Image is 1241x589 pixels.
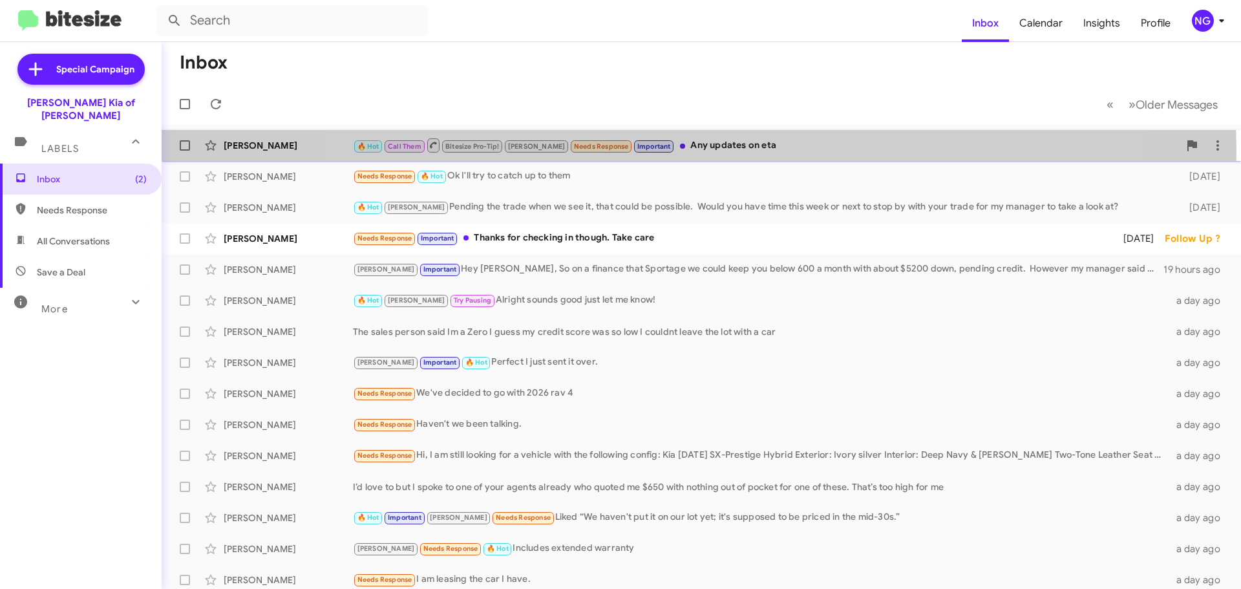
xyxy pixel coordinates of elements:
div: a day ago [1169,356,1231,369]
span: Needs Response [357,389,412,398]
div: [PERSON_NAME] [224,232,353,245]
span: Save a Deal [37,266,85,279]
div: Any updates on eta [353,137,1179,153]
span: Needs Response [574,142,629,151]
span: Needs Response [357,172,412,180]
span: 🔥 Hot [357,203,379,211]
div: [DATE] [1107,232,1165,245]
div: Liked “We haven't put it on our lot yet; it's supposed to be priced in the mid-30s.” [353,510,1169,525]
div: Haven't we been talking. [353,417,1169,432]
div: [PERSON_NAME] [224,170,353,183]
div: a day ago [1169,387,1231,400]
div: [PERSON_NAME] [224,418,353,431]
div: a day ago [1169,542,1231,555]
div: NG [1192,10,1214,32]
div: [PERSON_NAME] [224,356,353,369]
span: Important [421,234,454,242]
div: a day ago [1169,480,1231,493]
div: Includes extended warranty [353,541,1169,556]
button: Next [1121,91,1225,118]
span: Important [388,513,421,522]
div: Perfect I just sent it over. [353,355,1169,370]
span: » [1129,96,1136,112]
span: [PERSON_NAME] [357,265,415,273]
nav: Page navigation example [1099,91,1225,118]
button: NG [1181,10,1227,32]
a: Inbox [962,5,1009,42]
div: a day ago [1169,325,1231,338]
a: Insights [1073,5,1130,42]
span: Important [423,358,457,367]
div: [PERSON_NAME] [224,480,353,493]
span: Needs Response [37,204,147,217]
span: [PERSON_NAME] [388,296,445,305]
span: Needs Response [423,544,478,553]
span: [PERSON_NAME] [430,513,487,522]
span: Special Campaign [56,63,134,76]
div: [PERSON_NAME] [224,511,353,524]
div: a day ago [1169,294,1231,307]
div: I am leasing the car I have. [353,572,1169,587]
span: Needs Response [357,420,412,429]
span: [PERSON_NAME] [357,358,415,367]
div: [PERSON_NAME] [224,542,353,555]
button: Previous [1099,91,1121,118]
a: Special Campaign [17,54,145,85]
a: Profile [1130,5,1181,42]
span: 🔥 Hot [357,142,379,151]
span: [PERSON_NAME] [508,142,566,151]
div: [PERSON_NAME] [224,387,353,400]
span: Needs Response [357,451,412,460]
div: [PERSON_NAME] [224,325,353,338]
div: [PERSON_NAME] [224,449,353,462]
span: 🔥 Hot [465,358,487,367]
h1: Inbox [180,52,228,73]
span: Important [423,265,457,273]
div: [DATE] [1169,170,1231,183]
span: Inbox [37,173,147,186]
span: 🔥 Hot [487,544,509,553]
div: Thanks for checking in though. Take care [353,231,1107,246]
div: [DATE] [1169,201,1231,214]
span: Older Messages [1136,98,1218,112]
div: We've decided to go with 2026 rav 4 [353,386,1169,401]
span: Try Pausing [454,296,491,305]
span: « [1107,96,1114,112]
span: [PERSON_NAME] [357,544,415,553]
div: [PERSON_NAME] [224,294,353,307]
span: [PERSON_NAME] [388,203,445,211]
span: Call Them [388,142,421,151]
div: I’d love to but I spoke to one of your agents already who quoted me $650 with nothing out of pock... [353,480,1169,493]
span: All Conversations [37,235,110,248]
div: [PERSON_NAME] [224,139,353,152]
div: The sales person said Im a Zero I guess my credit score was so low I couldnt leave the lot with a... [353,325,1169,338]
div: Hi, I am still looking for a vehicle with the following config: Kia [DATE] SX-Prestige Hybrid Ext... [353,448,1169,463]
span: (2) [135,173,147,186]
input: Search [156,5,428,36]
div: 19 hours ago [1163,263,1231,276]
div: [PERSON_NAME] [224,201,353,214]
div: a day ago [1169,511,1231,524]
div: Alright sounds good just let me know! [353,293,1169,308]
span: Labels [41,143,79,155]
div: a day ago [1169,449,1231,462]
div: [PERSON_NAME] [224,263,353,276]
span: 🔥 Hot [357,513,379,522]
div: Follow Up ? [1165,232,1231,245]
span: Needs Response [357,575,412,584]
div: a day ago [1169,573,1231,586]
span: 🔥 Hot [357,296,379,305]
div: Ok I'll try to catch up to them [353,169,1169,184]
span: Needs Response [496,513,551,522]
div: Pending the trade when we see it, that could be possible. Would you have time this week or next t... [353,200,1169,215]
span: Important [637,142,671,151]
a: Calendar [1009,5,1073,42]
span: More [41,303,68,315]
span: 🔥 Hot [421,172,443,180]
span: Needs Response [357,234,412,242]
div: Hey [PERSON_NAME], So on a finance that Sportage we could keep you below 600 a month with about $... [353,262,1163,277]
